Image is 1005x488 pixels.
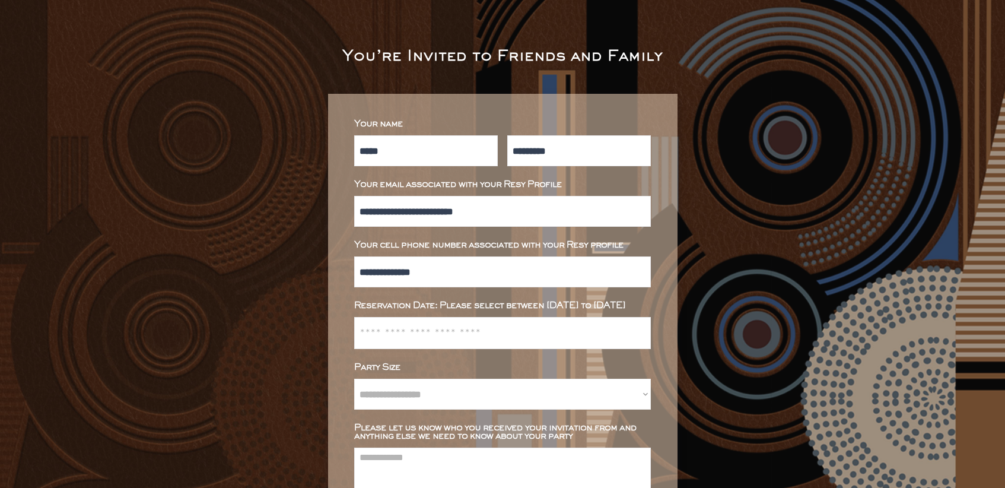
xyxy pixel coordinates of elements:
[354,241,651,249] div: Your cell phone number associated with your Resy profile
[354,302,651,310] div: Reservation Date: Please select between [DATE] to [DATE]
[354,120,651,128] div: Your name
[354,363,651,372] div: Party Size
[354,424,651,441] div: Please let us know who you received your invitation from and anything else we need to know about ...
[342,50,663,64] div: You’re Invited to Friends and Family
[354,180,651,189] div: Your email associated with your Resy Profile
